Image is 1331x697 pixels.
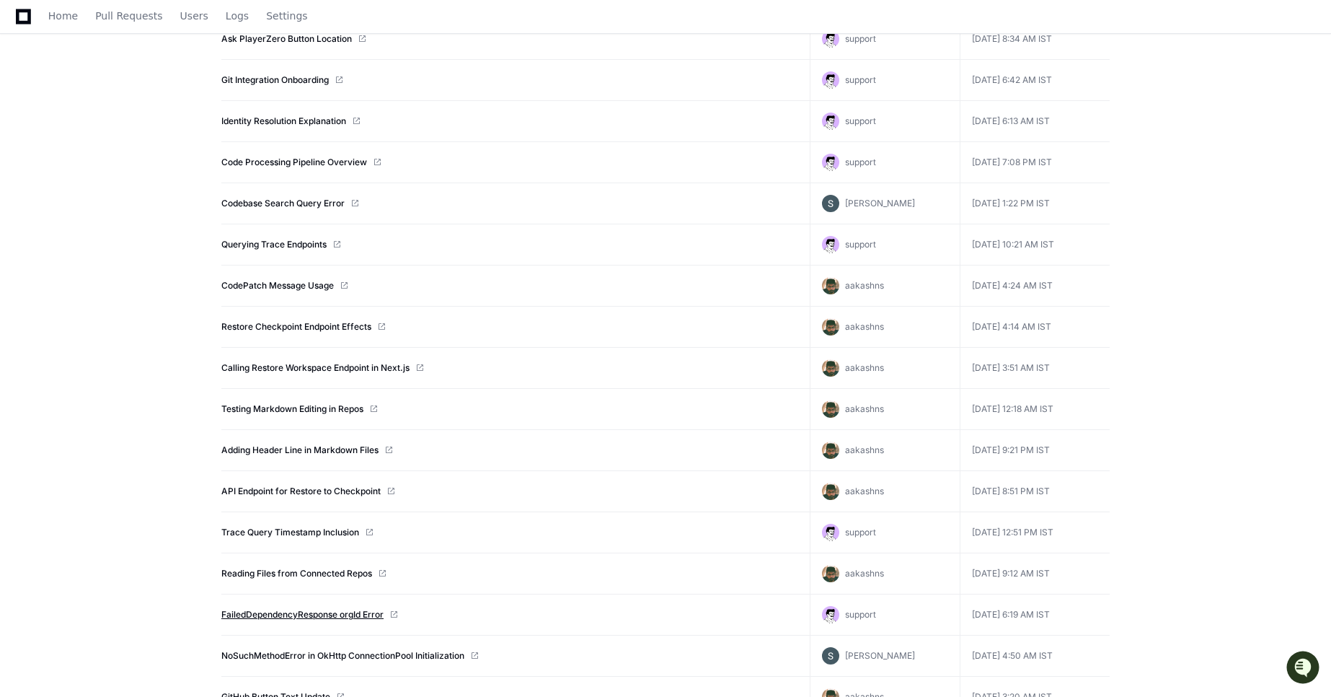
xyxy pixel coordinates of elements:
[845,280,884,291] span: aakashns
[960,512,1110,553] td: [DATE] 12:51 PM IST
[221,239,327,250] a: Querying Trace Endpoints
[221,115,346,127] a: Identity Resolution Explanation
[822,647,839,665] img: ACg8ocLsvHSqFNgHq9mdCH5uB_uCfmk8MZ9o9bizOrn97ELyiuftgg=s96-c
[960,142,1110,183] td: [DATE] 7:08 PM IST
[221,527,359,538] a: Trace Query Timestamp Inclusion
[822,154,839,171] img: avatar
[845,74,876,85] span: support
[266,12,307,20] span: Settings
[221,568,372,579] a: Reading Files from Connected Repos
[822,483,839,500] img: ACg8ocL2O7dHrlf_H03luSTTOLBK1j6rmoKWt_-ih0rcy7aqT3kaJVy5=s96-c
[822,195,839,212] img: ACg8ocLsvHSqFNgHq9mdCH5uB_uCfmk8MZ9o9bizOrn97ELyiuftgg=s96-c
[822,606,839,623] img: avatar
[143,152,174,162] span: Pylon
[845,527,876,538] span: support
[226,12,249,20] span: Logs
[48,12,78,20] span: Home
[822,71,839,89] img: avatar
[822,277,839,294] img: ACg8ocL2O7dHrlf_H03luSTTOLBK1j6rmoKWt_-ih0rcy7aqT3kaJVy5=s96-c
[960,19,1110,60] td: [DATE] 8:34 AM IST
[960,430,1110,471] td: [DATE] 9:21 PM IST
[221,157,367,168] a: Code Processing Pipeline Overview
[845,403,884,414] span: aakashns
[245,112,262,129] button: Start new chat
[221,33,352,45] a: Ask PlayerZero Button Location
[95,12,162,20] span: Pull Requests
[960,595,1110,636] td: [DATE] 6:19 AM IST
[180,12,208,20] span: Users
[822,236,839,253] img: avatar
[822,565,839,582] img: ACg8ocL2O7dHrlf_H03luSTTOLBK1j6rmoKWt_-ih0rcy7aqT3kaJVy5=s96-c
[221,198,345,209] a: Codebase Search Query Error
[960,471,1110,512] td: [DATE] 8:51 PM IST
[845,609,876,620] span: support
[960,389,1110,430] td: [DATE] 12:18 AM IST
[14,58,262,81] div: Welcome
[102,151,174,162] a: Powered byPylon
[221,321,371,333] a: Restore Checkpoint Endpoint Effects
[822,442,839,459] img: ACg8ocL2O7dHrlf_H03luSTTOLBK1j6rmoKWt_-ih0rcy7aqT3kaJVy5=s96-c
[845,239,876,250] span: support
[822,318,839,336] img: ACg8ocL2O7dHrlf_H03luSTTOLBK1j6rmoKWt_-ih0rcy7aqT3kaJVy5=s96-c
[221,650,464,662] a: NoSuchMethodError in OkHttp ConnectionPool Initialization
[822,113,839,130] img: avatar
[960,348,1110,389] td: [DATE] 3:51 AM IST
[221,280,334,291] a: CodePatch Message Usage
[1285,649,1324,688] iframe: Open customer support
[822,359,839,377] img: ACg8ocL2O7dHrlf_H03luSTTOLBK1j6rmoKWt_-ih0rcy7aqT3kaJVy5=s96-c
[221,362,410,374] a: Calling Restore Workspace Endpoint in Next.js
[845,362,884,373] span: aakashns
[845,568,884,579] span: aakashns
[221,444,379,456] a: Adding Header Line in Markdown Files
[221,74,329,86] a: Git Integration Onboarding
[845,115,876,126] span: support
[49,108,236,122] div: Start new chat
[822,30,839,48] img: avatar
[960,60,1110,101] td: [DATE] 6:42 AM IST
[845,321,884,332] span: aakashns
[845,650,915,661] span: [PERSON_NAME]
[221,403,363,415] a: Testing Markdown Editing in Repos
[845,33,876,44] span: support
[14,14,43,43] img: PlayerZero
[14,108,40,133] img: 1756235613930-3d25f9e4-fa56-45dd-b3ad-e072dfbd1548
[960,224,1110,266] td: [DATE] 10:21 AM IST
[960,266,1110,307] td: [DATE] 4:24 AM IST
[845,486,884,496] span: aakashns
[845,157,876,167] span: support
[221,609,384,621] a: FailedDependencyResponse orgId Error
[822,524,839,541] img: avatar
[49,122,209,133] div: We're offline, but we'll be back soon!
[960,183,1110,224] td: [DATE] 1:22 PM IST
[960,636,1110,677] td: [DATE] 4:50 AM IST
[845,444,884,455] span: aakashns
[221,486,381,497] a: API Endpoint for Restore to Checkpoint
[960,101,1110,142] td: [DATE] 6:13 AM IST
[960,553,1110,595] td: [DATE] 9:12 AM IST
[960,307,1110,348] td: [DATE] 4:14 AM IST
[822,400,839,418] img: ACg8ocL2O7dHrlf_H03luSTTOLBK1j6rmoKWt_-ih0rcy7aqT3kaJVy5=s96-c
[845,198,915,209] span: [PERSON_NAME]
